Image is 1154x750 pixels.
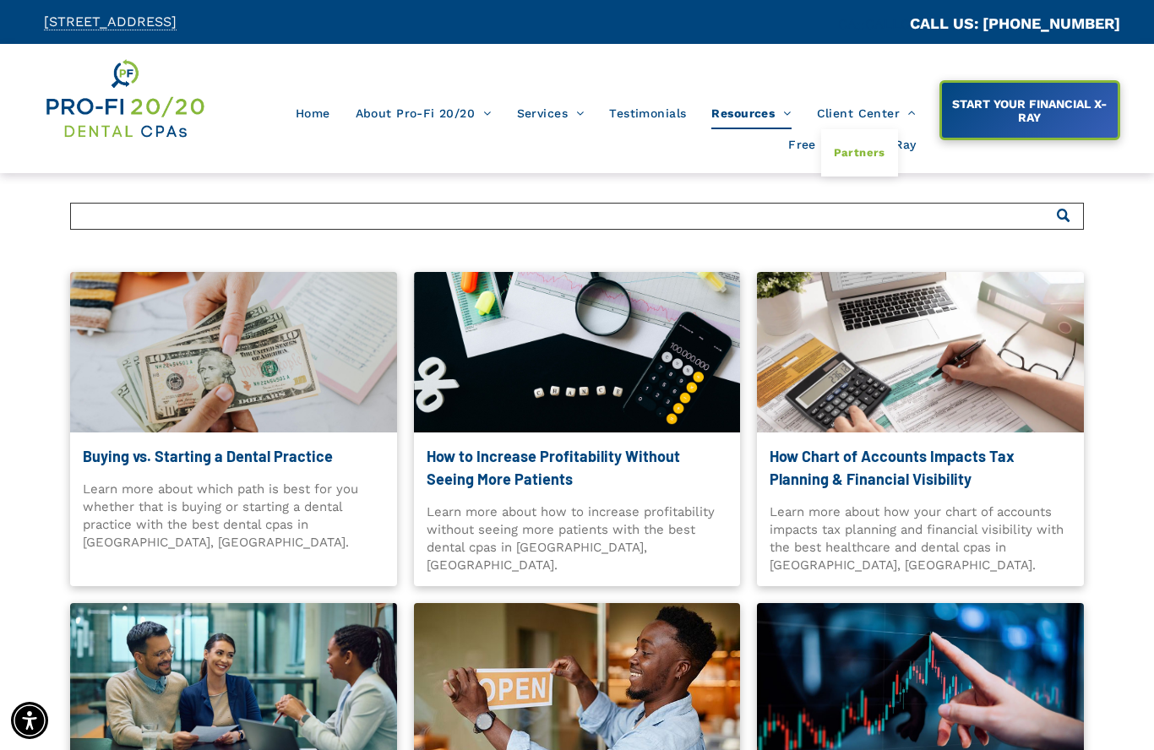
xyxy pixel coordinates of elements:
[427,503,728,573] div: Learn more about how to increase profitability without seeing more patients with the best dental ...
[83,445,384,468] a: Buying vs. Starting a Dental Practice
[44,57,205,141] img: Get Dental CPA Consulting, Bookkeeping, & Bank Loans
[283,97,343,129] a: Home
[11,702,48,739] div: Accessibility Menu
[699,97,803,129] a: Resources
[804,97,929,129] a: Client Center
[70,272,397,432] a: Hands exchanging US dollar bills over a white table with crafting supplies.
[504,97,597,129] a: Services
[770,445,1071,491] a: How Chart of Accounts Impacts Tax Planning & Financial Visibility
[834,142,885,164] span: Partners
[596,97,699,129] a: Testimonials
[821,129,898,177] a: Partners
[910,14,1120,32] a: CALL US: [PHONE_NUMBER]
[343,97,504,129] a: About Pro-Fi 20/20
[770,503,1071,573] div: Learn more about how your chart of accounts impacts tax planning and financial visibility with th...
[427,445,728,491] a: How to Increase Profitability Without Seeing More Patients
[83,481,384,551] div: Learn more about which path is best for you whether that is buying or starting a dental practice ...
[943,89,1115,133] span: START YOUR FINANCIAL X-RAY
[838,16,910,32] span: CA::CALLC
[817,97,917,129] span: Client Center
[776,129,928,161] a: Free Financial X-Ray
[757,272,1084,432] a: A person is using a calculator and writing on a piece of paper.
[70,203,1084,230] input: Search
[939,80,1120,140] a: START YOUR FINANCIAL X-RAY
